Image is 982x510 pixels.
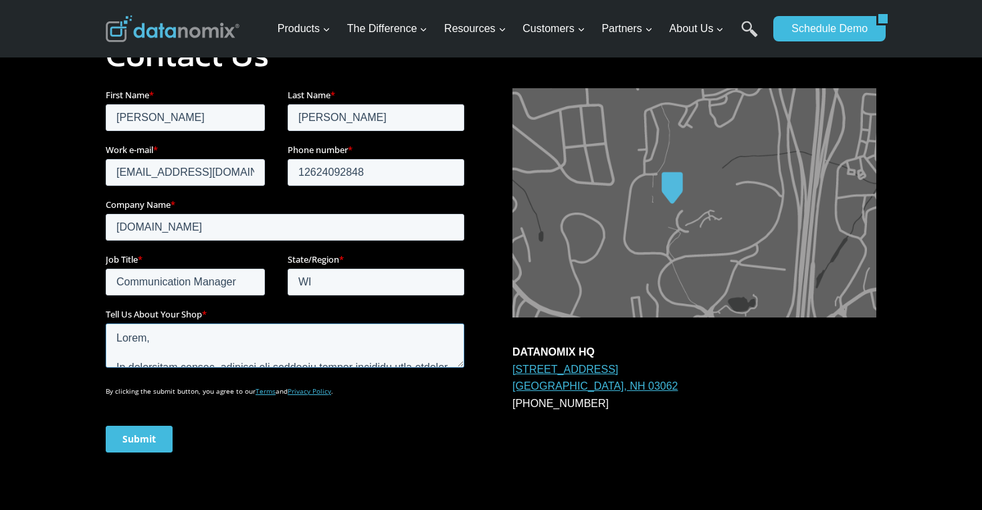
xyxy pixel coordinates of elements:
span: State/Region [182,165,233,177]
a: Search [741,21,758,51]
span: About Us [670,20,724,37]
span: Products [278,20,330,37]
h1: Contact Us [106,38,876,72]
span: Resources [444,20,506,37]
span: Partners [601,20,652,37]
a: Terms [150,298,170,307]
span: Customers [522,20,585,37]
a: [STREET_ADDRESS][GEOGRAPHIC_DATA], NH 03062 [512,364,678,392]
nav: Primary Navigation [272,7,767,51]
iframe: Form 0 [106,88,470,463]
span: The Difference [347,20,428,37]
strong: DATANOMIX HQ [512,346,595,358]
p: [PHONE_NUMBER] [512,344,876,412]
a: Schedule Demo [773,16,876,41]
a: Privacy Policy [182,298,225,307]
img: Datanomix [106,15,239,42]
